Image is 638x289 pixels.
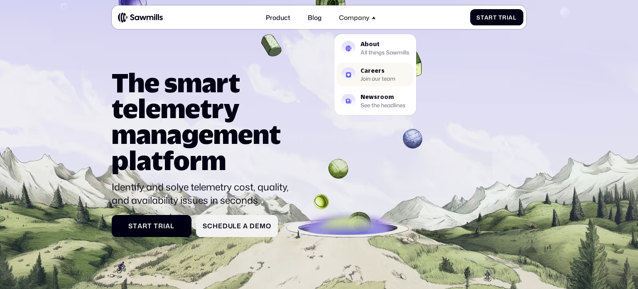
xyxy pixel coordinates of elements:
a: AboutAll things Sawmills [336,37,414,61]
div: Company [339,14,369,21]
span: a [165,222,170,230]
div: Join our team [361,76,395,81]
a: StartTrial [470,9,523,25]
span: h [213,222,218,230]
span: T [498,14,502,21]
a: CareersJoin our team [336,63,414,87]
span: r [142,222,147,230]
span: S [476,14,481,21]
div: All things Sawmills [361,50,409,55]
div: See the headlines [361,103,405,108]
span: D [250,222,255,230]
span: l [513,14,517,21]
span: a [137,222,142,230]
span: l [170,222,174,230]
a: NewsroomSee the headlines [336,89,414,113]
span: r [502,14,507,21]
span: i [163,222,165,230]
span: t [133,222,137,230]
div: Careers [361,68,395,74]
span: c [207,222,213,230]
span: e [237,222,241,230]
span: r [488,14,493,21]
span: T [154,222,158,230]
span: r [158,222,163,230]
span: a [243,222,248,230]
span: m [260,222,266,230]
a: StartTrial [112,215,191,237]
div: About [361,42,409,47]
a: Blog [303,9,326,26]
span: t [493,14,497,21]
nav: Company [334,26,417,116]
span: o [266,222,271,230]
span: i [507,14,509,21]
span: S [128,222,133,230]
span: t [147,222,152,230]
span: l [233,222,237,230]
span: e [255,222,260,230]
h1: The smart telemetry management platform [112,69,297,173]
a: ScheduleaDemo [196,215,277,237]
span: S [203,222,207,230]
span: u [228,222,233,230]
p: Identify and solve telemetry cost, quality, and availability issues in seconds [112,180,297,207]
a: Product [261,9,295,26]
span: t [481,14,484,21]
span: a [484,14,489,21]
span: d [223,222,228,230]
span: a [508,14,513,21]
div: Company [334,9,380,26]
span: e [218,222,223,230]
div: Newsroom [361,94,405,100]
